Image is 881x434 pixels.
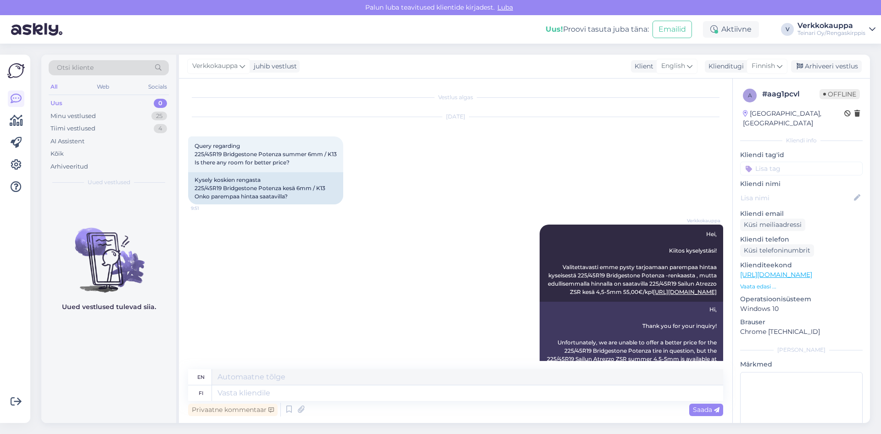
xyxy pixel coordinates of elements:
[192,61,238,71] span: Verkkokauppa
[199,385,203,401] div: fi
[146,81,169,93] div: Socials
[495,3,516,11] span: Luba
[50,149,64,158] div: Kõik
[197,369,205,385] div: en
[797,22,875,37] a: VerkkokauppaTeinari Oy/Rengaskirppis
[546,24,649,35] div: Proovi tasuta juba täna:
[740,346,863,354] div: [PERSON_NAME]
[631,62,653,71] div: Klient
[741,193,852,203] input: Lisa nimi
[41,211,176,294] img: No chats
[748,92,752,99] span: a
[195,142,337,166] span: Query regarding 225/45R19 Bridgestone Potenza summer 6mm / K13 Is there any room for better price?
[95,81,111,93] div: Web
[740,179,863,189] p: Kliendi nimi
[661,61,685,71] span: English
[705,62,744,71] div: Klienditugi
[50,137,84,146] div: AI Assistent
[703,21,759,38] div: Aktiivne
[50,162,88,171] div: Arhiveeritud
[188,172,343,204] div: Kysely koskien rengasta 225/45R19 Bridgestone Potenza kesä 6mm / K13 Onko parempaa hintaa saatavi...
[546,25,563,34] b: Uus!
[740,209,863,219] p: Kliendi email
[188,93,723,101] div: Vestlus algas
[188,113,723,121] div: [DATE]
[740,260,863,270] p: Klienditeekond
[820,89,860,99] span: Offline
[49,81,59,93] div: All
[686,217,720,224] span: Verkkokauppa
[7,62,25,79] img: Askly Logo
[740,219,805,231] div: Küsi meiliaadressi
[250,62,297,71] div: juhib vestlust
[740,282,863,291] p: Vaata edasi ...
[791,60,862,73] div: Arhiveeri vestlus
[50,124,95,133] div: Tiimi vestlused
[740,271,812,279] a: [URL][DOMAIN_NAME]
[154,99,167,108] div: 0
[752,61,775,71] span: Finnish
[50,99,62,108] div: Uus
[540,302,723,375] div: Hi, Thank you for your inquiry! Unfortunately, we are unable to offer a better price for the 225/...
[191,205,225,212] span: 9:51
[50,112,96,121] div: Minu vestlused
[693,406,719,414] span: Saada
[740,304,863,314] p: Windows 10
[653,288,717,295] a: [URL][DOMAIN_NAME]
[154,124,167,133] div: 4
[740,317,863,327] p: Brauser
[740,136,863,145] div: Kliendi info
[743,109,844,128] div: [GEOGRAPHIC_DATA], [GEOGRAPHIC_DATA]
[88,178,130,186] span: Uued vestlused
[188,404,278,416] div: Privaatne kommentaar
[62,302,156,312] p: Uued vestlused tulevad siia.
[797,29,865,37] div: Teinari Oy/Rengaskirppis
[740,360,863,369] p: Märkmed
[740,235,863,244] p: Kliendi telefon
[57,63,94,73] span: Otsi kliente
[740,244,814,257] div: Küsi telefoninumbrit
[762,89,820,100] div: # aag1pcvl
[740,150,863,160] p: Kliendi tag'id
[740,162,863,175] input: Lisa tag
[740,294,863,304] p: Operatsioonisüsteem
[781,23,794,36] div: V
[652,21,692,38] button: Emailid
[797,22,865,29] div: Verkkokauppa
[740,327,863,337] p: Chrome [TECHNICAL_ID]
[151,112,167,121] div: 25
